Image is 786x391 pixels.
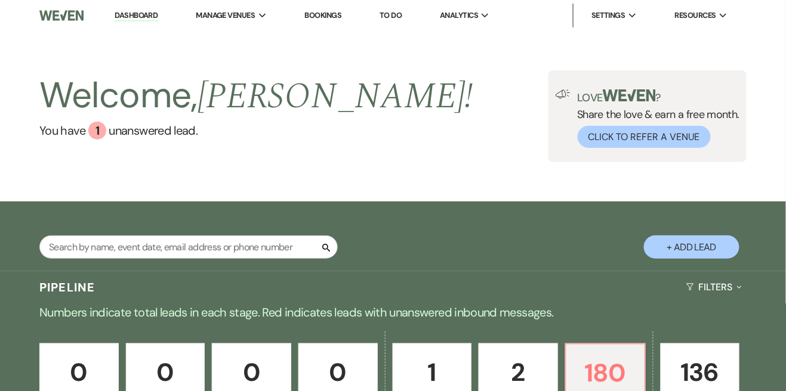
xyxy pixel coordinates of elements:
img: Weven Logo [39,3,84,28]
img: weven-logo-green.svg [603,89,656,101]
h2: Welcome, [39,70,473,122]
button: Filters [682,271,747,303]
input: Search by name, event date, email address or phone number [39,235,338,259]
span: [PERSON_NAME] ! [198,69,473,124]
h3: Pipeline [39,279,95,296]
a: Dashboard [115,10,158,21]
a: To Do [380,10,402,20]
span: Manage Venues [196,10,255,21]
button: Click to Refer a Venue [578,126,711,148]
span: Resources [675,10,716,21]
span: Analytics [440,10,478,21]
button: + Add Lead [644,235,739,259]
div: 1 [88,122,106,139]
div: Share the love & earn a free month. [571,89,740,148]
p: Love ? [578,89,740,103]
img: loud-speaker-illustration.svg [556,89,571,99]
span: Settings [591,10,625,21]
a: You have 1 unanswered lead. [39,122,473,139]
a: Bookings [304,10,341,20]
